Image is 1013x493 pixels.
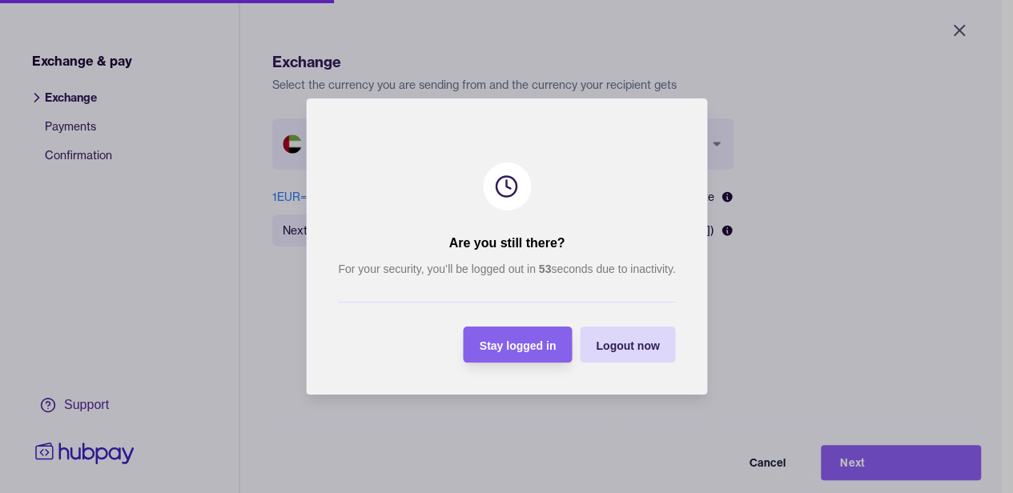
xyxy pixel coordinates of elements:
[580,327,675,363] button: Logout now
[479,339,556,352] span: Stay logged in
[463,327,572,363] button: Stay logged in
[338,260,675,278] p: For your security, you’ll be logged out in seconds due to inactivity.
[448,234,565,252] h2: Are you still there?
[538,263,551,275] strong: 53
[596,339,659,352] span: Logout now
